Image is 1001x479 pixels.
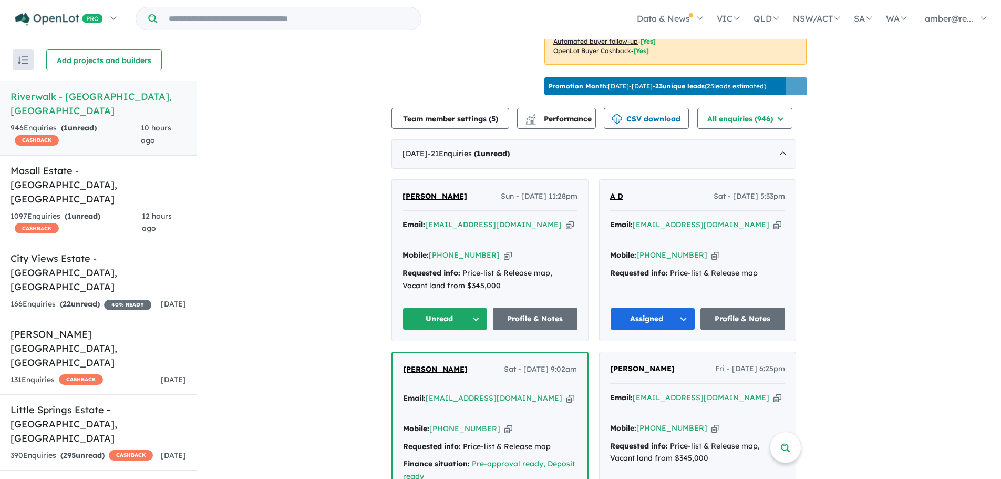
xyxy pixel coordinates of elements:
[925,13,973,24] span: amber@re...
[109,450,153,461] span: CASHBACK
[714,190,785,203] span: Sat - [DATE] 5:33pm
[610,364,675,373] span: [PERSON_NAME]
[553,47,631,55] u: OpenLot Buyer Cashback
[403,267,577,292] div: Price-list & Release map, Vacant land from $345,000
[634,47,649,55] span: [Yes]
[59,374,103,385] span: CASHBACK
[403,424,429,433] strong: Mobile:
[474,149,510,158] strong: ( unread)
[655,82,705,90] b: 23 unique leads
[553,37,638,45] u: Automated buyer follow-up
[773,392,781,403] button: Copy
[549,82,608,90] b: Promotion Month:
[64,123,68,133] span: 1
[610,363,675,375] a: [PERSON_NAME]
[636,423,707,433] a: [PHONE_NUMBER]
[715,363,785,375] span: Fri - [DATE] 6:25pm
[403,268,460,278] strong: Requested info:
[46,49,162,70] button: Add projects and builders
[11,210,142,236] div: 1097 Enquir ies
[11,327,186,370] h5: [PERSON_NAME][GEOGRAPHIC_DATA] , [GEOGRAPHIC_DATA]
[391,139,796,169] div: [DATE]
[161,375,186,384] span: [DATE]
[18,56,28,64] img: sort.svg
[636,250,707,260] a: [PHONE_NUMBER]
[161,451,186,460] span: [DATE]
[711,423,719,434] button: Copy
[61,123,97,133] strong: ( unread)
[566,219,574,230] button: Copy
[15,135,59,146] span: CASHBACK
[633,393,769,402] a: [EMAIL_ADDRESS][DOMAIN_NAME]
[403,190,467,203] a: [PERSON_NAME]
[161,299,186,309] span: [DATE]
[403,220,425,229] strong: Email:
[527,114,592,124] span: Performance
[504,250,512,261] button: Copy
[403,441,577,453] div: Price-list & Release map
[525,117,536,124] img: bar-chart.svg
[504,363,577,376] span: Sat - [DATE] 9:02am
[700,308,786,330] a: Profile & Notes
[633,220,769,229] a: [EMAIL_ADDRESS][DOMAIN_NAME]
[697,108,792,129] button: All enquiries (946)
[610,308,695,330] button: Assigned
[63,451,76,460] span: 295
[426,393,562,403] a: [EMAIL_ADDRESS][DOMAIN_NAME]
[425,220,562,229] a: [EMAIL_ADDRESS][DOMAIN_NAME]
[63,299,71,309] span: 22
[391,108,509,129] button: Team member settings (5)
[403,364,468,374] span: [PERSON_NAME]
[610,220,633,229] strong: Email:
[428,149,510,158] span: - 21 Enquir ies
[60,299,100,309] strong: ( unread)
[477,149,481,158] span: 1
[612,114,622,125] img: download icon
[610,190,623,203] a: A D
[11,374,103,386] div: 131 Enquir ies
[429,424,500,433] a: [PHONE_NUMBER]
[526,114,535,120] img: line-chart.svg
[11,164,186,206] h5: Masall Estate - [GEOGRAPHIC_DATA] , [GEOGRAPHIC_DATA]
[610,441,668,451] strong: Requested info:
[604,108,689,129] button: CSV download
[141,123,171,145] span: 10 hours ago
[403,250,429,260] strong: Mobile:
[566,393,574,404] button: Copy
[641,37,656,45] span: [Yes]
[493,308,578,330] a: Profile & Notes
[11,403,186,445] h5: Little Springs Estate - [GEOGRAPHIC_DATA] , [GEOGRAPHIC_DATA]
[610,191,623,201] span: A D
[11,89,186,118] h5: Riverwalk - [GEOGRAPHIC_DATA] , [GEOGRAPHIC_DATA]
[773,219,781,230] button: Copy
[11,298,151,311] div: 166 Enquir ies
[11,122,141,147] div: 946 Enquir ies
[67,211,71,221] span: 1
[549,81,766,91] p: [DATE] - [DATE] - ( 25 leads estimated)
[610,423,636,433] strong: Mobile:
[610,250,636,260] strong: Mobile:
[142,211,172,233] span: 12 hours ago
[501,190,577,203] span: Sun - [DATE] 11:28pm
[610,440,785,465] div: Price-list & Release map, Vacant land from $345,000
[403,191,467,201] span: [PERSON_NAME]
[429,250,500,260] a: [PHONE_NUMBER]
[711,250,719,261] button: Copy
[11,251,186,294] h5: City Views Estate - [GEOGRAPHIC_DATA] , [GEOGRAPHIC_DATA]
[610,393,633,402] strong: Email:
[60,451,105,460] strong: ( unread)
[491,114,496,124] span: 5
[403,393,426,403] strong: Email:
[610,267,785,280] div: Price-list & Release map
[403,363,468,376] a: [PERSON_NAME]
[104,300,151,310] span: 40 % READY
[15,13,103,26] img: Openlot PRO Logo White
[15,223,59,233] span: CASHBACK
[403,308,488,330] button: Unread
[610,268,668,278] strong: Requested info:
[403,459,470,468] strong: Finance situation:
[159,7,419,30] input: Try estate name, suburb, builder or developer
[65,211,100,221] strong: ( unread)
[11,450,153,462] div: 390 Enquir ies
[403,442,461,451] strong: Requested info:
